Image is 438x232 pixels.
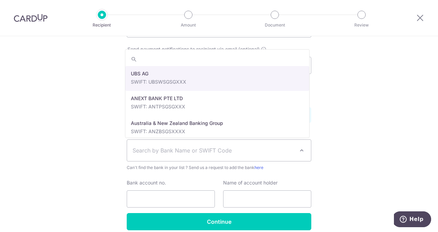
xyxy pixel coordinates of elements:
[127,164,311,171] span: Can't find the bank in your list ? Send us a request to add the bank
[76,22,127,29] p: Recipient
[163,22,214,29] p: Amount
[14,14,48,22] img: CardUp
[131,103,304,110] p: SWIFT: ANTPSGSGXXX
[127,213,311,230] input: Continue
[15,5,30,11] span: Help
[127,46,260,53] span: Send payment notifications to recipient via email (optional)
[131,120,304,127] p: Australia & New Zealand Banking Group
[131,78,304,85] p: SWIFT: UBSWSGSGXXX
[394,211,431,229] iframe: Opens a widget where you can find more information
[254,165,263,170] a: here
[249,22,300,29] p: Document
[223,179,278,186] label: Name of account holder
[133,146,294,155] span: Search by Bank Name or SWIFT Code
[127,179,166,186] label: Bank account no.
[131,95,304,102] p: ANEXT BANK PTE LTD
[131,70,304,77] p: UBS AG
[131,128,304,135] p: SWIFT: ANZBSGSXXXX
[336,22,387,29] p: Review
